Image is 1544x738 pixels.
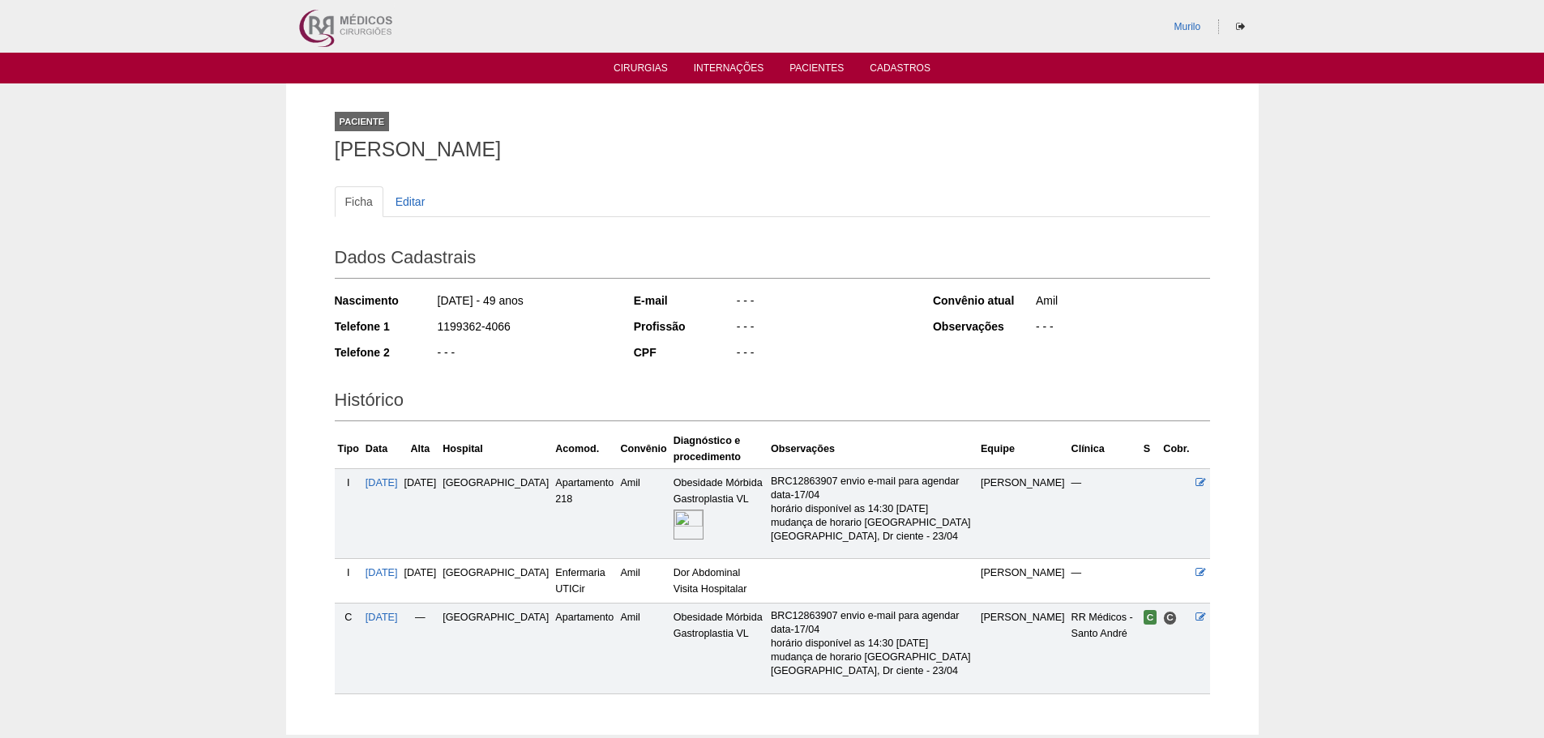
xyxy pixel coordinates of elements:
a: Internações [694,62,764,79]
th: Observações [768,429,977,469]
p: BRC12863907 envio e-mail para agendar data-17/04 horário disponível as 14:30 [DATE] mudança de ho... [771,609,974,678]
div: Nascimento [335,292,436,309]
td: [PERSON_NAME] [977,604,1068,693]
td: Apartamento 218 [552,468,617,558]
td: — [1068,468,1140,558]
th: Hospital [439,429,552,469]
div: E-mail [634,292,735,309]
td: Dor Abdominal Visita Hospitalar [670,559,768,604]
td: [PERSON_NAME] [977,559,1068,604]
p: BRC12863907 envio e-mail para agendar data-17/04 horário disponível as 14:30 [DATE] mudança de ho... [771,475,974,544]
td: Enfermaria UTICir [552,559,617,604]
th: Cobr. [1160,429,1192,469]
span: [DATE] [404,567,437,578]
a: [DATE] [366,567,398,578]
td: [GEOGRAPHIC_DATA] [439,559,552,604]
th: Diagnóstico e procedimento [670,429,768,469]
h2: Histórico [335,384,1210,421]
td: [GEOGRAPHIC_DATA] [439,468,552,558]
a: Cirurgias [614,62,668,79]
div: I [338,565,359,581]
a: Editar [385,186,436,217]
div: 1199362-4066 [436,318,612,339]
a: [DATE] [366,477,398,488]
th: Acomod. [552,429,617,469]
div: C [338,609,359,625]
div: - - - [436,344,612,365]
td: Obesidade Mórbida Gastroplastia VL [670,468,768,558]
td: Amil [617,559,669,604]
th: Alta [401,429,440,469]
a: Murilo [1174,21,1200,32]
div: Telefone 2 [335,344,436,360]
th: Tipo [335,429,362,469]
div: Observações [933,318,1034,335]
td: RR Médicos - Santo André [1068,604,1140,693]
h1: [PERSON_NAME] [335,139,1210,160]
td: Amil [617,468,669,558]
th: Equipe [977,429,1068,469]
th: S [1140,429,1161,469]
a: Cadastros [870,62,930,79]
div: Amil [1034,292,1210,313]
i: Sair [1236,22,1245,32]
td: [GEOGRAPHIC_DATA] [439,604,552,693]
h2: Dados Cadastrais [335,241,1210,279]
th: Convênio [617,429,669,469]
a: Ficha [335,186,383,217]
td: Obesidade Mórbida Gastroplastia VL [670,604,768,693]
span: Consultório [1163,611,1177,625]
div: Convênio atual [933,292,1034,309]
td: — [1068,559,1140,604]
div: Telefone 1 [335,318,436,335]
div: I [338,475,359,491]
span: [DATE] [404,477,437,488]
div: - - - [735,344,911,365]
div: - - - [1034,318,1210,339]
div: - - - [735,292,911,313]
div: Profissão [634,318,735,335]
td: Apartamento [552,604,617,693]
th: Data [362,429,401,469]
div: [DATE] - 49 anos [436,292,612,313]
a: [DATE] [366,612,398,623]
div: - - - [735,318,911,339]
td: — [401,604,440,693]
td: Amil [617,604,669,693]
a: Pacientes [789,62,844,79]
span: Confirmada [1144,610,1157,625]
div: Paciente [335,112,390,131]
td: [PERSON_NAME] [977,468,1068,558]
th: Clínica [1068,429,1140,469]
div: CPF [634,344,735,360]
